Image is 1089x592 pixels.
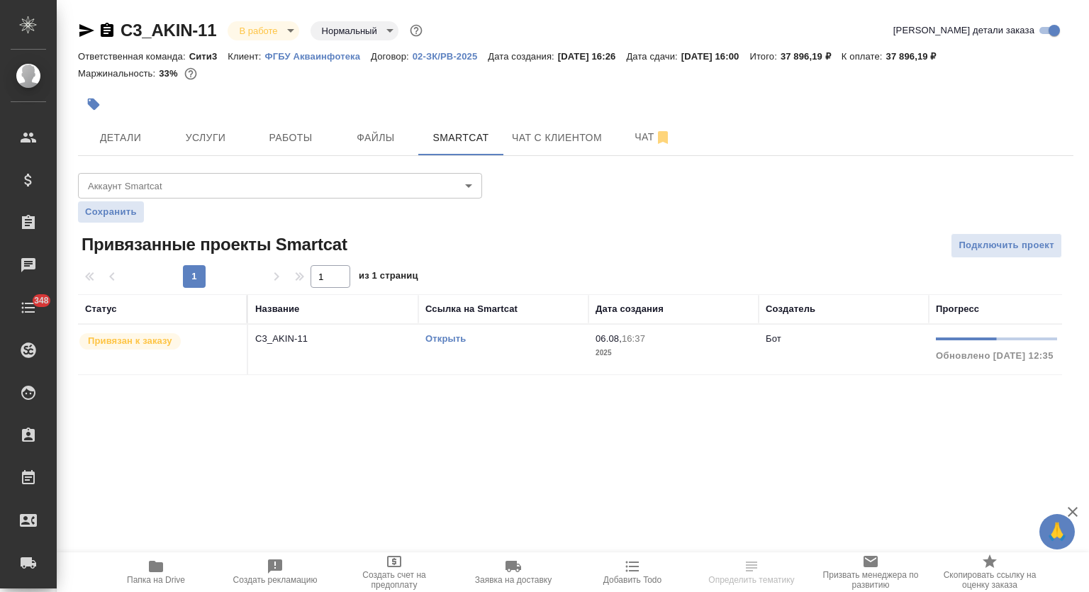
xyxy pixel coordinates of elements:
a: Открыть [425,333,466,344]
svg: Отписаться [654,129,671,146]
span: Файлы [342,129,410,147]
span: Подключить проект [959,238,1054,254]
div: ​ [78,173,482,199]
p: ФГБУ Акваинфотека [265,51,372,62]
span: из 1 страниц [359,267,418,288]
div: Прогресс [936,302,979,316]
span: Детали [86,129,155,147]
span: Обновлено [DATE] 12:35 [936,350,1054,361]
p: Привязан к заказу [88,334,172,348]
button: 🙏 [1039,514,1075,549]
p: К оплате: [842,51,886,62]
div: В работе [228,21,298,40]
p: 06.08, [596,333,622,344]
p: 33% [159,68,181,79]
button: Доп статусы указывают на важность/срочность заказа [407,21,425,40]
p: Ответственная команда: [78,51,189,62]
span: Smartcat [427,129,495,147]
button: Добавить тэг [78,89,109,120]
p: 37 896,19 ₽ [886,51,947,62]
a: 02-ЗК/РВ-2025 [413,50,488,62]
p: Дата сдачи: [626,51,681,62]
p: Дата создания: [488,51,557,62]
span: Услуги [172,129,240,147]
span: Чат с клиентом [512,129,602,147]
span: Привязанные проекты Smartcat [78,233,347,256]
div: Название [255,302,299,316]
p: 16:37 [622,333,645,344]
span: [PERSON_NAME] детали заказа [893,23,1034,38]
button: В работе [235,25,281,37]
a: ФГБУ Акваинфотека [265,50,372,62]
div: Создатель [766,302,815,316]
p: C3_AKIN-11 [255,332,411,346]
p: Клиент: [228,51,264,62]
button: Подключить проект [951,233,1062,258]
span: Работы [257,129,325,147]
p: [DATE] 16:26 [558,51,627,62]
button: 21182.00 RUB; [181,65,200,83]
p: Сити3 [189,51,228,62]
a: 348 [4,290,53,325]
div: В работе [311,21,398,40]
button: Нормальный [318,25,381,37]
p: [DATE] 16:00 [681,51,750,62]
div: Дата создания [596,302,664,316]
p: Итого: [749,51,780,62]
p: 37 896,19 ₽ [781,51,842,62]
span: 348 [26,294,57,308]
a: C3_AKIN-11 [121,21,216,40]
button: Скопировать ссылку [99,22,116,39]
span: Чат [619,128,687,146]
div: Ссылка на Smartcat [425,302,518,316]
p: Договор: [371,51,413,62]
p: Бот [766,333,781,344]
p: Маржинальность: [78,68,159,79]
p: 02-ЗК/РВ-2025 [413,51,488,62]
div: Статус [85,302,117,316]
button: Сохранить [78,201,144,223]
span: Сохранить [85,205,137,219]
span: 🙏 [1045,517,1069,547]
p: 2025 [596,346,752,360]
button: Скопировать ссылку для ЯМессенджера [78,22,95,39]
